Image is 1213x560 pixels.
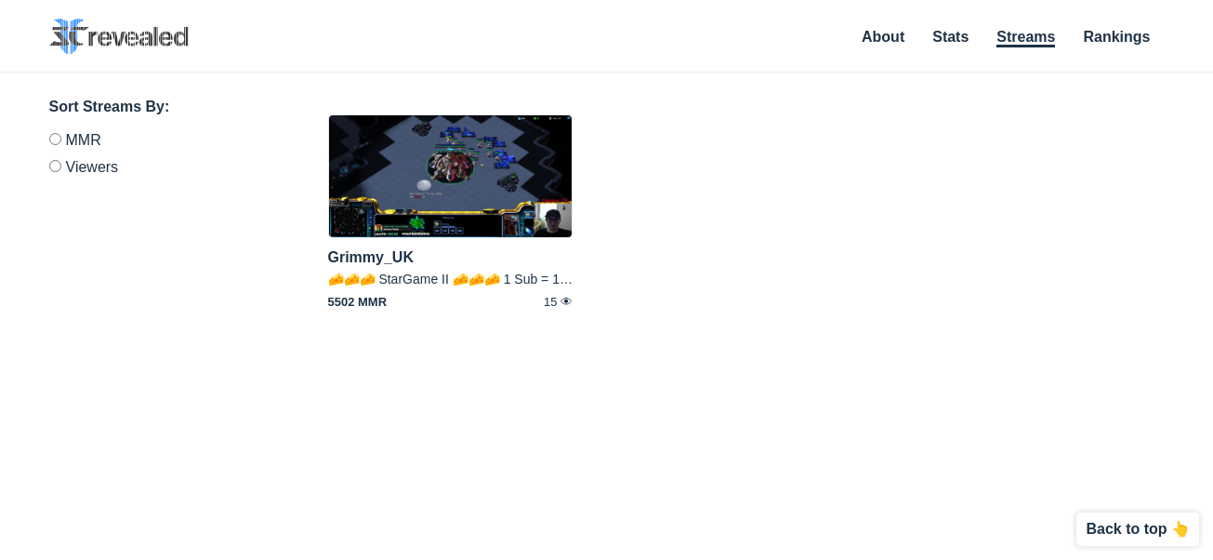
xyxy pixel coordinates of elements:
[491,296,573,308] span: 15 👁
[49,96,272,118] h3: Sort Streams By:
[328,296,410,308] span: 5502 MMR
[328,249,414,265] a: Grimmy_UK
[996,29,1055,47] a: Streams
[49,153,272,175] label: Viewers
[932,29,969,45] a: Stats
[49,133,272,153] label: MMR
[1083,29,1150,45] a: Rankings
[49,133,61,145] input: MMR
[862,29,904,45] a: About
[328,114,574,238] img: live_user_grimmy_uk-1280x640.jpg
[49,160,61,172] input: Viewers
[1086,522,1190,537] p: Back to top 👆
[49,19,189,55] img: SC2 Revealed
[328,272,821,287] a: 🧀🧀🧀 StarGame II 🧀🧀🧀 1 Sub = 1 Game 🧀🧀🧀 Playing until I perish 🧀🧀🧀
